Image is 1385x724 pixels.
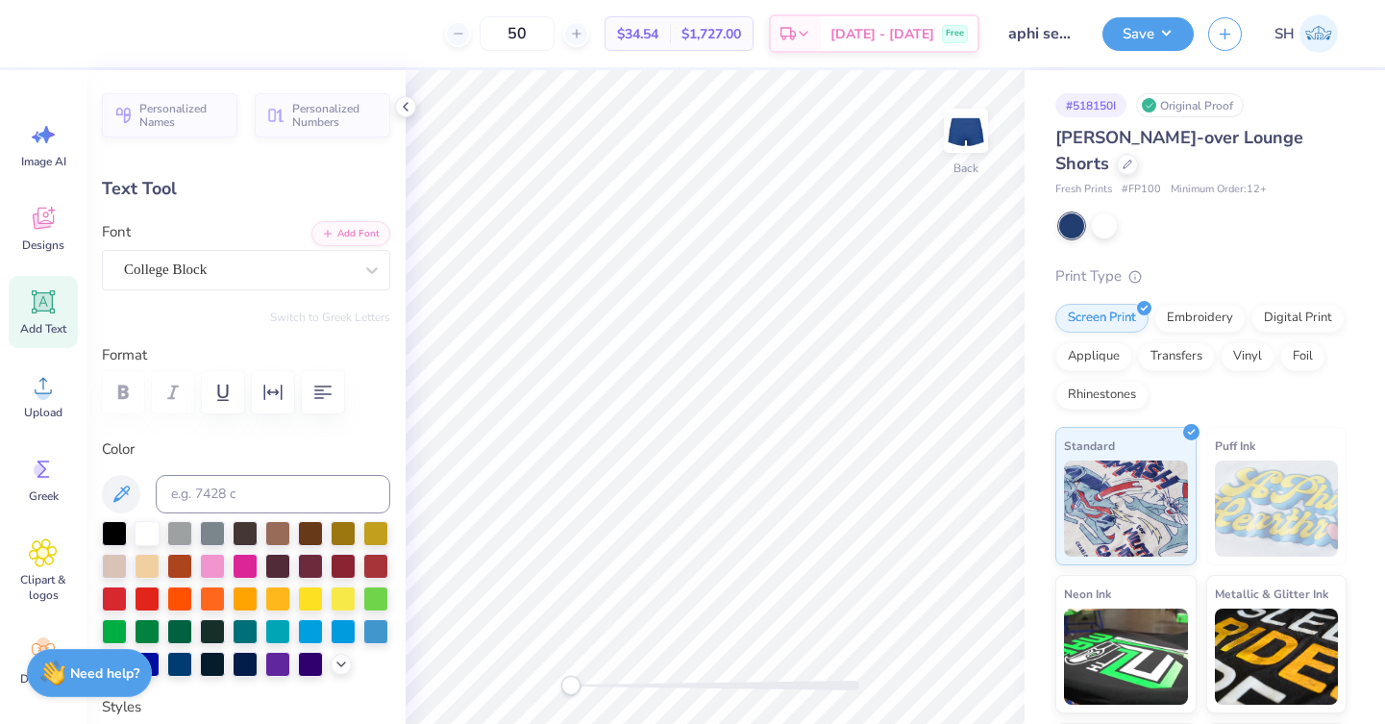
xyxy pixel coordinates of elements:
[270,310,390,325] button: Switch to Greek Letters
[1064,584,1111,604] span: Neon Ink
[1215,609,1339,705] img: Metallic & Glitter Ink
[1064,461,1188,557] img: Standard
[102,93,237,137] button: Personalized Names
[1138,342,1215,371] div: Transfers
[1215,584,1328,604] span: Metallic & Glitter Ink
[1251,304,1345,333] div: Digital Print
[1136,93,1244,117] div: Original Proof
[1215,461,1339,557] img: Puff Ink
[1280,342,1325,371] div: Foil
[1064,436,1115,456] span: Standard
[24,405,62,420] span: Upload
[102,438,390,461] label: Color
[561,676,581,695] div: Accessibility label
[139,102,226,129] span: Personalized Names
[1102,17,1194,51] button: Save
[830,24,934,44] span: [DATE] - [DATE]
[1122,182,1161,198] span: # FP100
[20,321,66,337] span: Add Text
[102,176,390,202] div: Text Tool
[947,112,985,150] img: Back
[311,221,390,246] button: Add Font
[1154,304,1246,333] div: Embroidery
[953,160,978,177] div: Back
[102,221,131,243] label: Font
[12,572,75,603] span: Clipart & logos
[1274,23,1295,45] span: SH
[994,14,1088,53] input: Untitled Design
[1221,342,1274,371] div: Vinyl
[1055,304,1149,333] div: Screen Print
[29,488,59,504] span: Greek
[1055,126,1303,175] span: [PERSON_NAME]-over Lounge Shorts
[1215,436,1255,456] span: Puff Ink
[255,93,390,137] button: Personalized Numbers
[1064,609,1188,705] img: Neon Ink
[102,696,141,718] label: Styles
[480,16,555,51] input: – –
[946,27,964,40] span: Free
[1171,182,1267,198] span: Minimum Order: 12 +
[70,664,139,683] strong: Need help?
[102,344,390,366] label: Format
[1266,14,1347,53] a: SH
[22,237,64,253] span: Designs
[1055,93,1126,117] div: # 518150I
[20,671,66,687] span: Decorate
[1299,14,1338,53] img: Sofia Hristidis
[1055,381,1149,410] div: Rhinestones
[681,24,741,44] span: $1,727.00
[1055,182,1112,198] span: Fresh Prints
[617,24,658,44] span: $34.54
[1055,342,1132,371] div: Applique
[292,102,379,129] span: Personalized Numbers
[21,154,66,169] span: Image AI
[1055,265,1347,287] div: Print Type
[156,475,390,513] input: e.g. 7428 c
